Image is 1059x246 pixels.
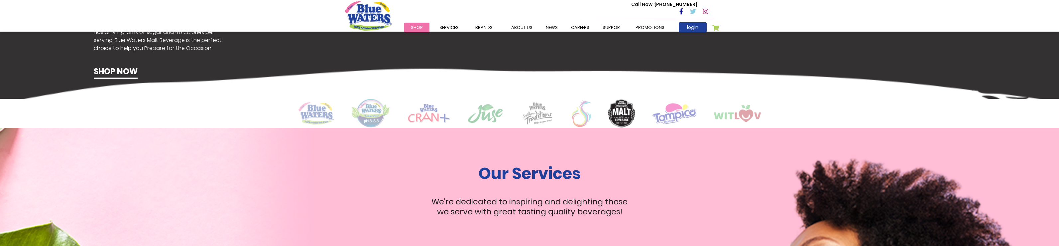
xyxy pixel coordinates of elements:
a: about us [505,23,539,32]
h1: Our Services [425,164,634,183]
p: We're dedicated to inspiring and delighting those we serve with great tasting quality beverages! [425,197,634,217]
span: Brands [475,24,493,31]
img: logo [652,103,696,124]
img: logo [608,99,635,127]
img: logo [521,102,554,125]
a: store logo [345,1,392,30]
span: Call Now : [631,1,654,8]
a: careers [564,23,596,32]
img: logo [351,99,390,128]
a: support [596,23,629,32]
img: logo [408,104,450,123]
img: logo [714,105,761,122]
p: [PHONE_NUMBER] [631,1,697,8]
img: logo [467,104,503,123]
a: Promotions [629,23,671,32]
a: Shop now [94,66,138,79]
a: News [539,23,564,32]
span: Shop [411,24,423,31]
img: logo [298,102,334,124]
img: logo [572,100,591,127]
a: login [679,22,707,32]
span: Services [439,24,459,31]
